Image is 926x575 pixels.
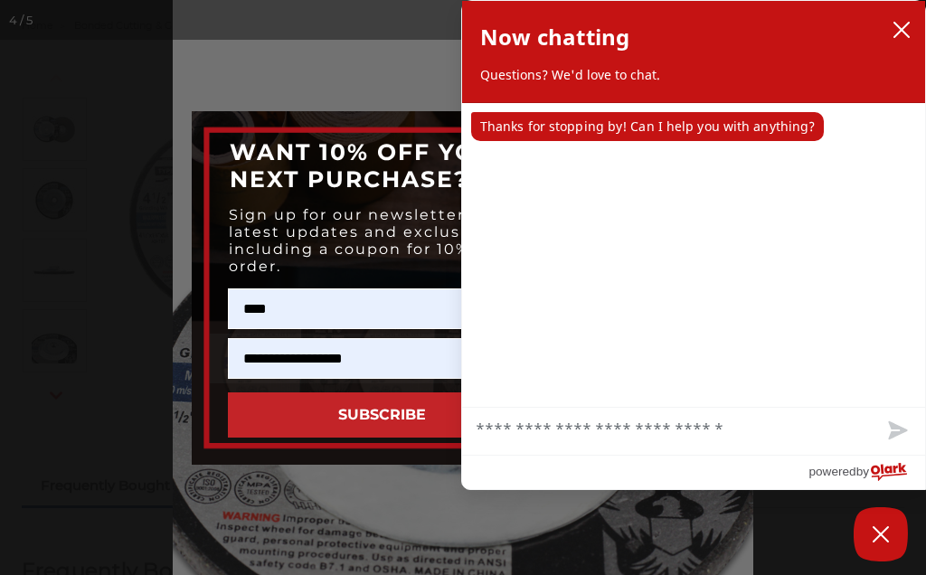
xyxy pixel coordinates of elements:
[867,408,925,455] button: Send message
[808,456,925,489] a: Powered by Olark
[228,338,535,379] input: Email
[856,460,869,483] span: by
[229,206,596,275] span: Sign up for our newsletter to receive the latest updates and exclusive discounts - including a co...
[230,138,514,193] span: WANT 10% OFF YOUR NEXT PURCHASE?
[854,507,908,561] button: Close Chatbox
[480,19,629,55] h2: Now chatting
[808,460,855,483] span: powered
[462,103,925,407] div: chat
[228,392,535,438] button: SUBSCRIBE
[471,112,824,141] p: Thanks for stopping by! Can I help you with anything?
[480,66,907,84] p: Questions? We'd love to chat.
[887,16,916,43] button: close chatbox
